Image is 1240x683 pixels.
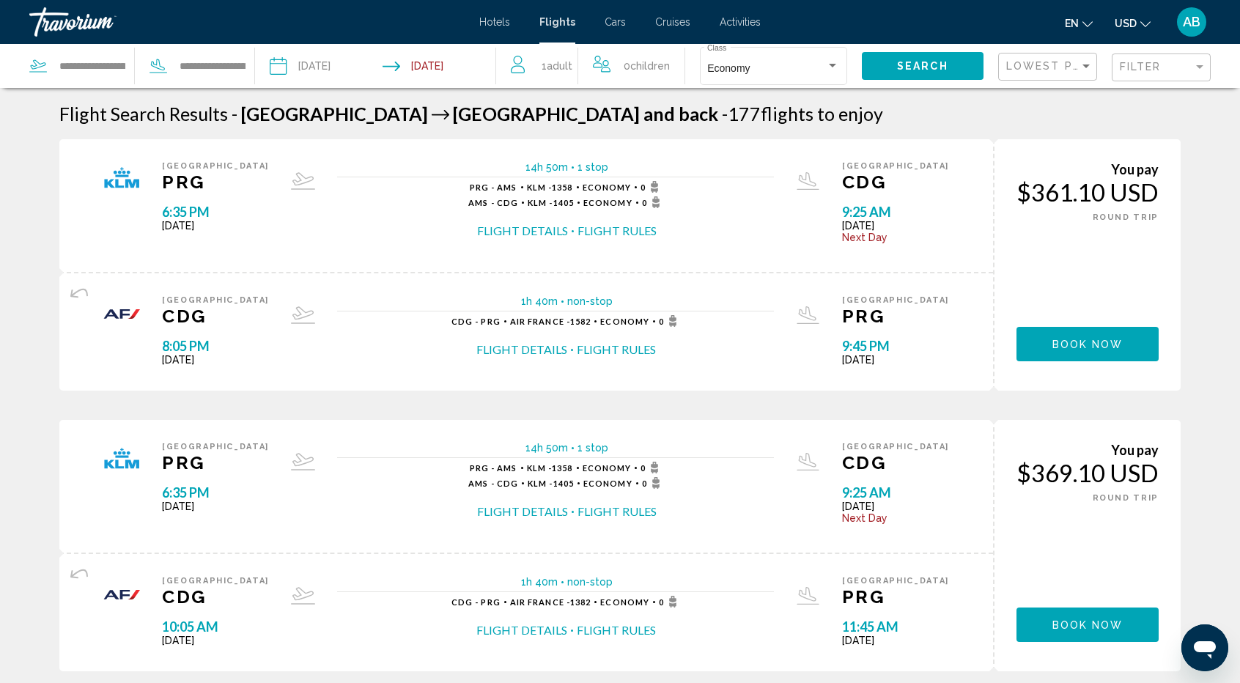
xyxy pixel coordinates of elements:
[842,501,949,512] span: [DATE]
[1016,458,1159,487] div: $369.10 USD
[583,198,632,207] span: Economy
[577,341,656,358] button: Flight Rules
[1181,624,1228,671] iframe: Button to launch messaging window
[525,442,568,454] span: 14h 50m
[842,232,949,243] span: Next Day
[162,635,269,646] span: [DATE]
[162,451,269,473] span: PRG
[577,442,608,454] span: 1 stop
[528,479,553,488] span: KLM -
[270,44,331,88] button: Depart date: Aug 23, 2025
[842,512,949,524] span: Next Day
[577,223,657,239] button: Flight Rules
[510,317,570,326] span: Air France -
[1093,213,1159,222] span: ROUND TRIP
[1183,15,1200,29] span: AB
[1016,608,1159,642] button: Book now
[641,181,663,193] span: 0
[1093,493,1159,503] span: ROUND TRIP
[655,16,690,28] a: Cruises
[477,503,568,520] button: Flight Details
[583,463,632,473] span: Economy
[842,295,949,305] span: [GEOGRAPHIC_DATA]
[1065,12,1093,34] button: Change language
[707,62,750,74] span: Economy
[476,341,567,358] button: Flight Details
[162,295,269,305] span: [GEOGRAPHIC_DATA]
[241,103,428,125] span: [GEOGRAPHIC_DATA]
[720,16,761,28] a: Activities
[842,338,949,354] span: 9:45 PM
[577,503,657,520] button: Flight Rules
[842,442,949,451] span: [GEOGRAPHIC_DATA]
[468,479,518,488] span: AMS - CDG
[600,317,649,326] span: Economy
[162,576,269,586] span: [GEOGRAPHIC_DATA]
[1006,61,1093,73] mat-select: Sort by
[583,479,632,488] span: Economy
[842,586,949,608] span: PRG
[528,198,574,207] span: 1405
[842,451,949,473] span: CDG
[722,103,761,125] span: 177
[510,597,591,607] span: 1382
[528,198,553,207] span: KLM -
[29,7,465,37] a: Travorium
[451,597,501,607] span: CDG - PRG
[641,462,663,473] span: 0
[1016,615,1159,631] a: Book now
[496,44,684,88] button: Travelers: 1 adult, 0 children
[162,586,269,608] span: CDG
[605,16,626,28] a: Cars
[842,635,949,646] span: [DATE]
[842,354,949,366] span: [DATE]
[162,484,269,501] span: 6:35 PM
[1065,18,1079,29] span: en
[1173,7,1211,37] button: User Menu
[1112,53,1211,83] button: Filter
[528,479,574,488] span: 1405
[510,317,591,326] span: 1582
[539,16,575,28] a: Flights
[477,223,568,239] button: Flight Details
[468,198,518,207] span: AMS - CDG
[842,305,949,327] span: PRG
[630,60,670,72] span: Children
[527,463,573,473] span: 1358
[761,103,883,125] span: flights to enjoy
[567,576,613,588] span: non-stop
[521,576,558,588] span: 1h 40m
[842,171,949,193] span: CDG
[547,60,572,72] span: Adult
[232,103,237,125] span: -
[897,61,948,73] span: Search
[162,619,269,635] span: 10:05 AM
[162,354,269,366] span: [DATE]
[162,338,269,354] span: 8:05 PM
[1120,61,1162,73] span: Filter
[842,220,949,232] span: [DATE]
[842,576,949,586] span: [GEOGRAPHIC_DATA]
[470,182,517,192] span: PRG - AMS
[527,182,573,192] span: 1358
[842,204,949,220] span: 9:25 AM
[527,463,553,473] span: KLM -
[162,501,269,512] span: [DATE]
[525,161,568,173] span: 14h 50m
[1052,619,1123,631] span: Book now
[1016,442,1159,458] div: You pay
[643,103,718,125] span: and back
[162,204,269,220] span: 6:35 PM
[479,16,510,28] a: Hotels
[453,103,640,125] span: [GEOGRAPHIC_DATA]
[510,597,570,607] span: Air France -
[722,103,728,125] span: -
[583,182,632,192] span: Economy
[567,295,613,307] span: non-stop
[1016,161,1159,177] div: You pay
[476,622,567,638] button: Flight Details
